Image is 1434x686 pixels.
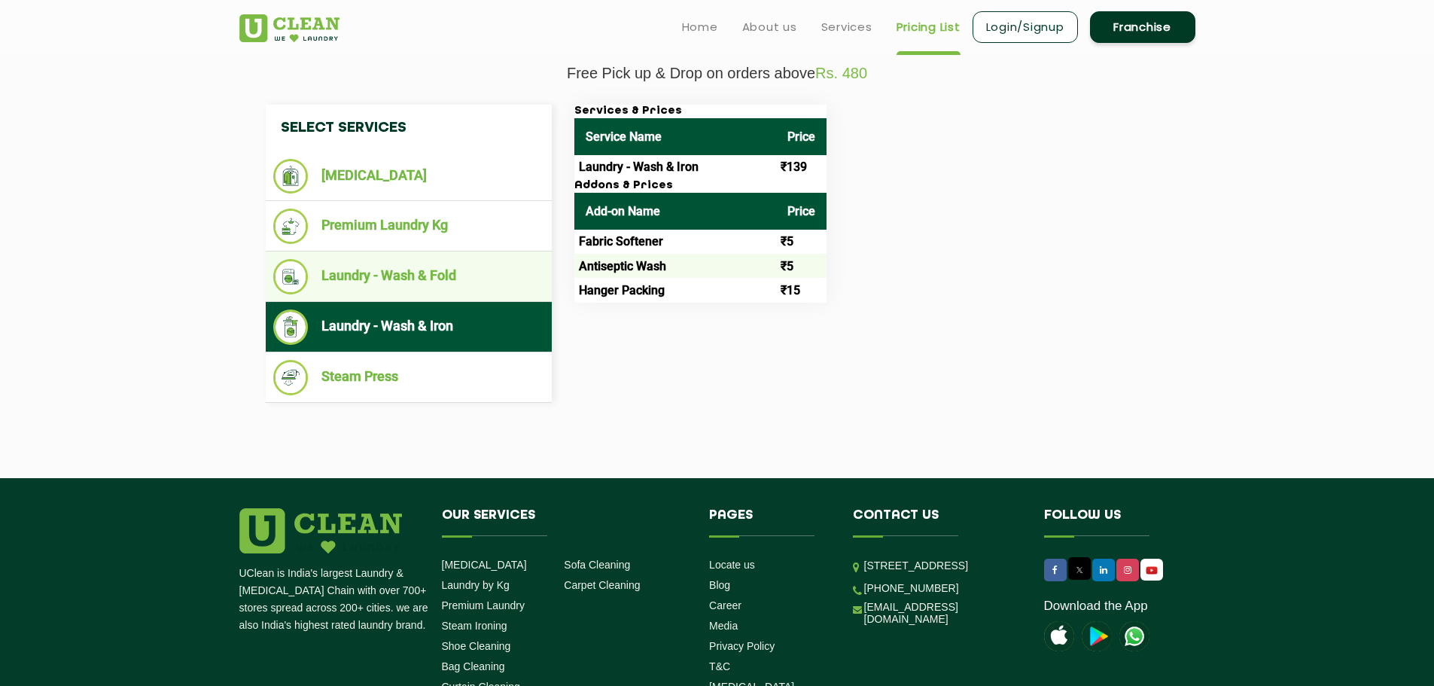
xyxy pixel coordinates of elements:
a: Privacy Policy [709,640,775,652]
li: [MEDICAL_DATA] [273,159,544,194]
a: Login/Signup [973,11,1078,43]
th: Add-on Name [574,193,776,230]
a: Premium Laundry [442,599,525,611]
a: Carpet Cleaning [564,579,640,591]
p: [STREET_ADDRESS] [864,557,1021,575]
li: Premium Laundry Kg [273,209,544,244]
h3: Services & Prices [574,105,827,118]
h4: Contact us [853,508,1021,537]
h3: Addons & Prices [574,179,827,193]
a: Steam Ironing [442,620,507,632]
td: Antiseptic Wash [574,254,776,278]
h4: Select Services [266,105,552,151]
td: Fabric Softener [574,230,776,254]
td: Laundry - Wash & Iron [574,155,776,179]
p: Free Pick up & Drop on orders above [239,65,1195,82]
a: Bag Cleaning [442,660,505,672]
a: Career [709,599,741,611]
img: UClean Laundry and Dry Cleaning [1142,563,1162,578]
img: Premium Laundry Kg [273,209,309,244]
h4: Our Services [442,508,687,537]
td: ₹139 [776,155,827,179]
span: Rs. 480 [815,65,867,81]
p: UClean is India's largest Laundry & [MEDICAL_DATA] Chain with over 700+ stores spread across 200+... [239,565,431,634]
th: Service Name [574,118,776,155]
th: Price [776,118,827,155]
a: Locate us [709,559,755,571]
li: Laundry - Wash & Fold [273,259,544,294]
img: apple-icon.png [1044,621,1074,651]
a: Laundry by Kg [442,579,510,591]
td: Hanger Packing [574,278,776,302]
a: T&C [709,660,730,672]
a: Home [682,18,718,36]
a: [EMAIL_ADDRESS][DOMAIN_NAME] [864,601,1021,625]
a: [PHONE_NUMBER] [864,582,959,594]
h4: Follow us [1044,508,1177,537]
a: Shoe Cleaning [442,640,511,652]
img: Dry Cleaning [273,159,309,194]
img: Laundry - Wash & Iron [273,309,309,345]
li: Steam Press [273,360,544,395]
h4: Pages [709,508,830,537]
a: Sofa Cleaning [564,559,630,571]
a: Blog [709,579,730,591]
img: UClean Laundry and Dry Cleaning [1119,621,1149,651]
td: ₹15 [776,278,827,302]
li: Laundry - Wash & Iron [273,309,544,345]
a: Media [709,620,738,632]
img: Laundry - Wash & Fold [273,259,309,294]
td: ₹5 [776,230,827,254]
img: Steam Press [273,360,309,395]
th: Price [776,193,827,230]
a: Franchise [1090,11,1195,43]
a: About us [742,18,797,36]
img: UClean Laundry and Dry Cleaning [239,14,339,42]
a: Download the App [1044,599,1148,614]
img: playstoreicon.png [1082,621,1112,651]
a: [MEDICAL_DATA] [442,559,527,571]
td: ₹5 [776,254,827,278]
a: Pricing List [897,18,961,36]
a: Services [821,18,872,36]
img: logo.png [239,508,402,553]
